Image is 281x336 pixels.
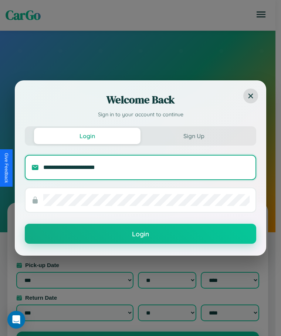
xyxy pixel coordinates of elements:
div: Open Intercom Messenger [7,311,25,329]
button: Sign Up [140,128,247,144]
p: Sign in to your account to continue [25,111,256,119]
div: Give Feedback [4,153,9,183]
button: Login [25,224,256,244]
button: Login [34,128,140,144]
h2: Welcome Back [25,92,256,107]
